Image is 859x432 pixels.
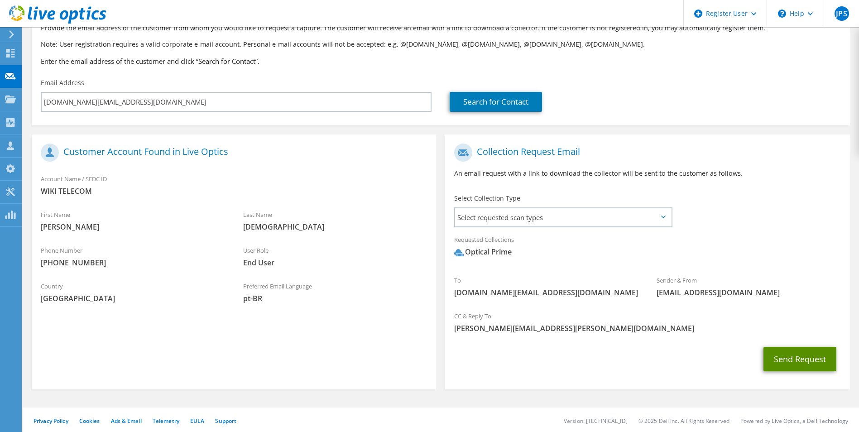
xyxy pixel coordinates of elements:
span: [PHONE_NUMBER] [41,258,225,268]
span: JPS [835,6,849,21]
div: Phone Number [32,241,234,272]
span: [PERSON_NAME] [41,222,225,232]
label: Email Address [41,78,84,87]
a: Search for Contact [450,92,542,112]
button: Send Request [763,347,836,371]
li: Version: [TECHNICAL_ID] [564,417,628,425]
span: [DOMAIN_NAME][EMAIL_ADDRESS][DOMAIN_NAME] [454,288,638,298]
div: Optical Prime [454,247,512,257]
span: [PERSON_NAME][EMAIL_ADDRESS][PERSON_NAME][DOMAIN_NAME] [454,323,840,333]
h3: Enter the email address of the customer and click “Search for Contact”. [41,56,841,66]
div: First Name [32,205,234,236]
li: © 2025 Dell Inc. All Rights Reserved [638,417,729,425]
div: CC & Reply To [445,307,849,338]
p: Provide the email address of the customer from whom you would like to request a capture. The cust... [41,23,841,33]
div: User Role [234,241,437,272]
svg: \n [778,10,786,18]
span: WIKI TELECOM [41,186,427,196]
li: Powered by Live Optics, a Dell Technology [740,417,848,425]
span: [DEMOGRAPHIC_DATA] [243,222,427,232]
p: Note: User registration requires a valid corporate e-mail account. Personal e-mail accounts will ... [41,39,841,49]
h1: Collection Request Email [454,144,836,162]
span: Select requested scan types [455,208,671,226]
label: Select Collection Type [454,194,520,203]
div: Requested Collections [445,230,849,266]
p: An email request with a link to download the collector will be sent to the customer as follows. [454,168,840,178]
span: [GEOGRAPHIC_DATA] [41,293,225,303]
h1: Customer Account Found in Live Optics [41,144,422,162]
div: Preferred Email Language [234,277,437,308]
a: Support [215,417,236,425]
a: EULA [190,417,204,425]
div: To [445,271,648,302]
div: Account Name / SFDC ID [32,169,436,201]
span: [EMAIL_ADDRESS][DOMAIN_NAME] [657,288,841,298]
a: Telemetry [153,417,179,425]
div: Sender & From [648,271,850,302]
a: Cookies [79,417,100,425]
div: Country [32,277,234,308]
a: Ads & Email [111,417,142,425]
a: Privacy Policy [34,417,68,425]
div: Last Name [234,205,437,236]
span: End User [243,258,427,268]
span: pt-BR [243,293,427,303]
